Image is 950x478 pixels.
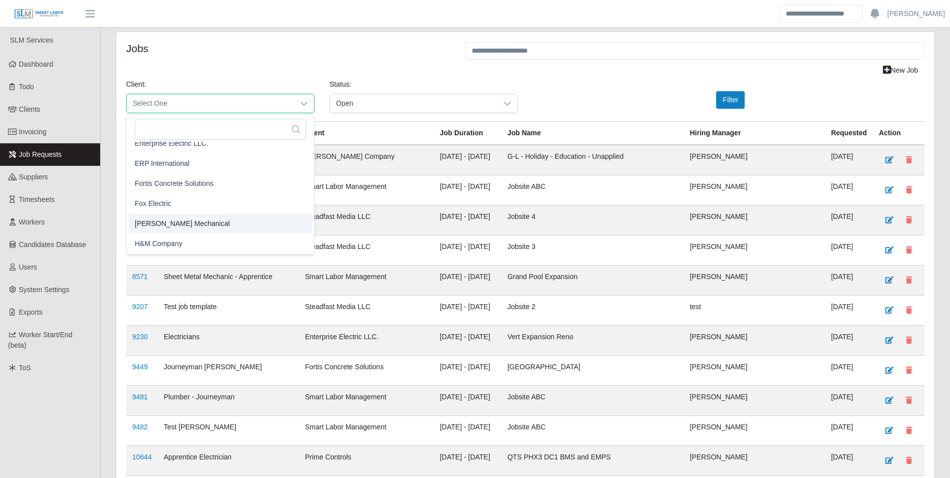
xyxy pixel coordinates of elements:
th: Requested [825,122,873,145]
a: 9230 [132,333,148,341]
td: [PERSON_NAME] [684,416,825,446]
span: Clients [19,105,41,113]
td: Jobsite 3 [501,235,684,266]
td: Electricians [158,326,299,356]
li: Fox Electric [129,194,312,213]
td: [DATE] [825,145,873,175]
th: Client [299,122,434,145]
td: Grand Pool Expansion [501,266,684,296]
td: [DATE] [825,356,873,386]
td: Enterprise Electric LLC. [299,326,434,356]
label: Status: [330,79,352,90]
td: Vert Expansion Reno [501,326,684,356]
button: Filter [716,91,745,109]
td: Jobsite 4 [501,205,684,235]
span: Job Requests [19,150,62,158]
a: 9482 [132,423,148,431]
td: Sheet Metal Mechanic - Apprentice [158,266,299,296]
td: [DATE] - [DATE] [434,205,501,235]
span: Enterprise Electric LLC. [135,138,208,149]
input: Search [779,5,862,23]
th: Hiring Manager [684,122,825,145]
span: System Settings [19,286,70,294]
span: Workers [19,218,45,226]
span: ToS [19,364,31,372]
li: George Wayne Mechanical [129,214,312,233]
span: Dashboard [19,60,54,68]
span: Invoicing [19,128,47,136]
td: Journeyman [PERSON_NAME] [158,356,299,386]
span: Open [330,94,497,113]
td: [PERSON_NAME] [684,386,825,416]
td: [DATE] - [DATE] [434,416,501,446]
td: Smart Labor Management [299,175,434,205]
td: [DATE] - [DATE] [434,326,501,356]
td: [PERSON_NAME] [684,326,825,356]
span: Fox Electric [135,198,171,209]
td: Fortis Concrete Solutions [299,356,434,386]
label: Client: [126,79,146,90]
td: Steadfast Media LLC [299,296,434,326]
td: [DATE] - [DATE] [434,235,501,266]
span: ERP International [135,158,189,169]
span: H&M Company [135,238,182,249]
td: Smart Labor Management [299,386,434,416]
td: [DATE] [825,266,873,296]
td: Test job template [158,296,299,326]
img: SLM Logo [14,9,64,20]
td: [DATE] [825,386,873,416]
td: [DATE] [825,205,873,235]
td: Smart Labor Management [299,266,434,296]
td: Jobsite ABC [501,386,684,416]
a: 9481 [132,393,148,401]
td: [DATE] [825,416,873,446]
td: [DATE] - [DATE] [434,356,501,386]
td: [GEOGRAPHIC_DATA] [501,356,684,386]
td: QTS PHX3 DC1 BMS and EMPS [501,446,684,476]
td: Apprentice Electrician [158,446,299,476]
td: Smart Labor Management [299,416,434,446]
span: Select One [127,94,294,113]
span: Timesheets [19,195,55,203]
span: SLM Services [10,36,53,44]
td: [PERSON_NAME] [684,446,825,476]
td: [DATE] - [DATE] [434,175,501,205]
td: G-L - Holiday - Education - Unapplied [501,145,684,175]
span: Worker Start/End (beta) [8,331,73,349]
td: [DATE] - [DATE] [434,386,501,416]
a: [PERSON_NAME] [887,9,945,19]
th: Job Name [501,122,684,145]
td: [PERSON_NAME] [684,205,825,235]
a: 9207 [132,303,148,311]
li: ERP International [129,154,312,173]
th: Job Duration [434,122,501,145]
td: [DATE] [825,326,873,356]
th: Action [873,122,924,145]
td: [PERSON_NAME] Company [299,145,434,175]
li: Enterprise Electric LLC. [129,134,312,153]
a: New Job [876,62,924,79]
h4: Jobs [126,42,450,55]
span: Todo [19,83,34,91]
td: [DATE] [825,296,873,326]
td: Jobsite 2 [501,296,684,326]
td: Plumber - Journeyman [158,386,299,416]
td: [DATE] - [DATE] [434,296,501,326]
td: [DATE] [825,235,873,266]
td: [DATE] - [DATE] [434,266,501,296]
a: 10644 [132,453,152,461]
td: [PERSON_NAME] [684,145,825,175]
li: H&M Company [129,234,312,253]
td: Prime Controls [299,446,434,476]
td: Jobsite ABC [501,175,684,205]
td: [PERSON_NAME] [684,356,825,386]
td: [DATE] [825,446,873,476]
span: Users [19,263,38,271]
td: [DATE] - [DATE] [434,446,501,476]
span: Suppliers [19,173,48,181]
td: [DATE] [825,175,873,205]
td: Test [PERSON_NAME] [158,416,299,446]
span: [PERSON_NAME] Mechanical [135,218,230,229]
span: Exports [19,308,43,316]
td: test [684,296,825,326]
